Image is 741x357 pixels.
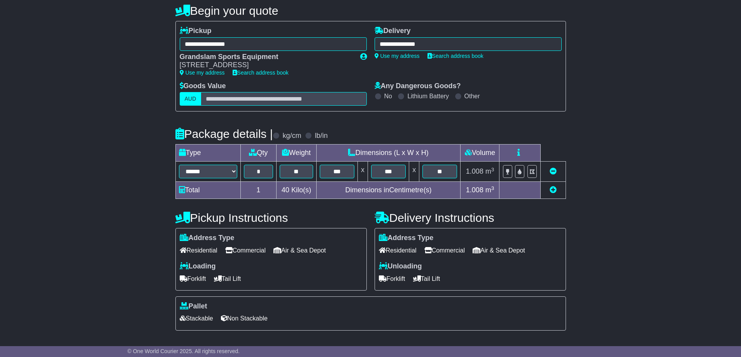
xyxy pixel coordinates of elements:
[180,92,201,106] label: AUD
[315,132,328,140] label: lb/in
[180,312,213,324] span: Stackable
[491,185,494,191] sup: 3
[282,186,289,194] span: 40
[180,61,352,70] div: [STREET_ADDRESS]
[175,127,273,140] h4: Package details |
[316,145,461,162] td: Dimensions (L x W x H)
[375,82,461,91] label: Any Dangerous Goods?
[466,186,483,194] span: 1.008
[225,244,266,256] span: Commercial
[240,182,277,199] td: 1
[180,27,212,35] label: Pickup
[175,211,367,224] h4: Pickup Instructions
[221,312,268,324] span: Non Stackable
[461,145,499,162] td: Volume
[379,244,417,256] span: Residential
[375,211,566,224] h4: Delivery Instructions
[175,145,240,162] td: Type
[409,162,419,182] td: x
[316,182,461,199] td: Dimensions in Centimetre(s)
[413,273,440,285] span: Tail Lift
[277,145,317,162] td: Weight
[427,53,483,59] a: Search address book
[485,167,494,175] span: m
[550,167,557,175] a: Remove this item
[180,302,207,311] label: Pallet
[357,162,368,182] td: x
[175,182,240,199] td: Total
[464,92,480,100] label: Other
[214,273,241,285] span: Tail Lift
[180,273,206,285] span: Forklift
[375,53,420,59] a: Use my address
[180,262,216,271] label: Loading
[466,167,483,175] span: 1.008
[379,262,422,271] label: Unloading
[375,27,411,35] label: Delivery
[240,145,277,162] td: Qty
[424,244,465,256] span: Commercial
[473,244,525,256] span: Air & Sea Depot
[180,82,226,91] label: Goods Value
[379,273,405,285] span: Forklift
[379,234,434,242] label: Address Type
[180,53,352,61] div: Grandslam Sports Equipment
[180,244,217,256] span: Residential
[407,92,449,100] label: Lithium Battery
[128,348,240,354] span: © One World Courier 2025. All rights reserved.
[175,4,566,17] h4: Begin your quote
[180,70,225,76] a: Use my address
[485,186,494,194] span: m
[277,182,317,199] td: Kilo(s)
[273,244,326,256] span: Air & Sea Depot
[384,92,392,100] label: No
[550,186,557,194] a: Add new item
[491,167,494,172] sup: 3
[233,70,289,76] a: Search address book
[180,234,235,242] label: Address Type
[282,132,301,140] label: kg/cm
